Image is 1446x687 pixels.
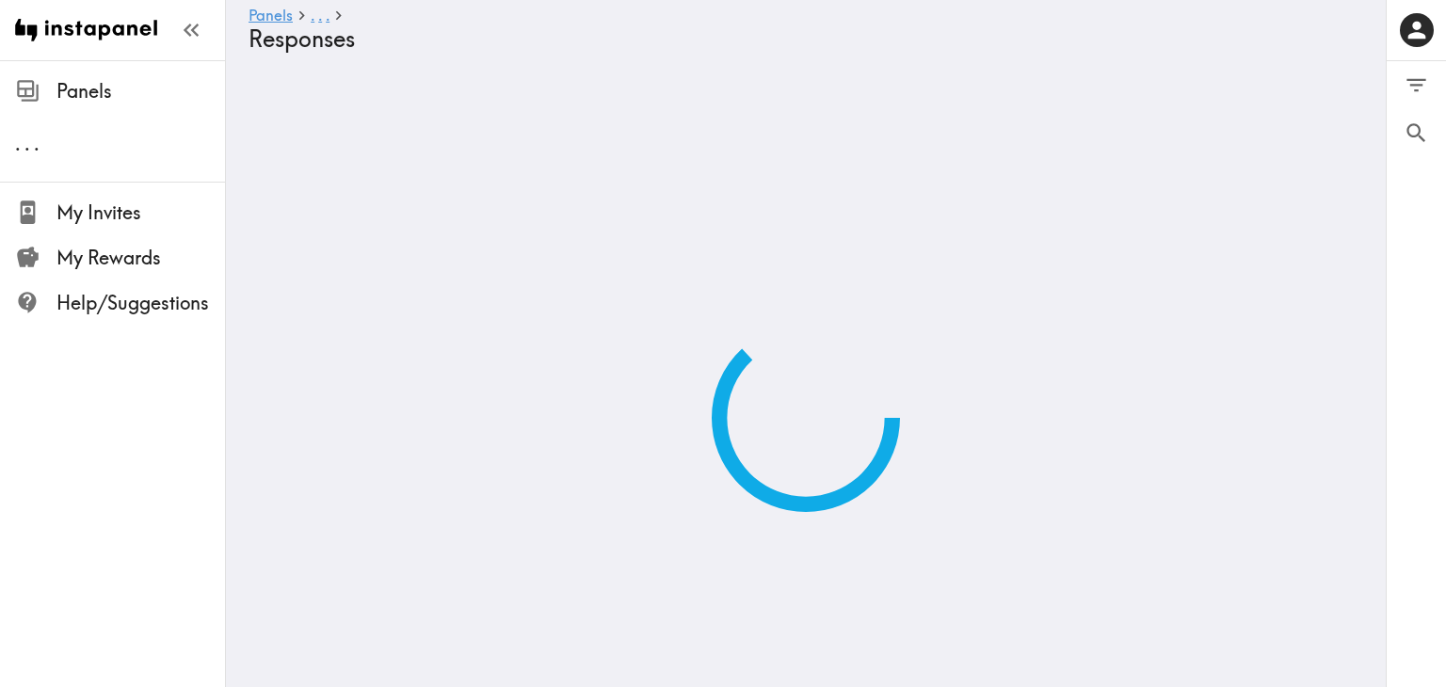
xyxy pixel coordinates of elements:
[56,290,225,316] span: Help/Suggestions
[249,8,293,25] a: Panels
[1404,120,1429,146] span: Search
[1387,109,1446,157] button: Search
[15,132,21,155] span: .
[1404,72,1429,98] span: Filter Responses
[34,132,40,155] span: .
[318,6,322,24] span: .
[249,25,1348,53] h4: Responses
[326,6,329,24] span: .
[311,6,314,24] span: .
[24,132,30,155] span: .
[56,78,225,104] span: Panels
[1387,61,1446,109] button: Filter Responses
[56,245,225,271] span: My Rewards
[56,200,225,226] span: My Invites
[311,8,329,25] a: ...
